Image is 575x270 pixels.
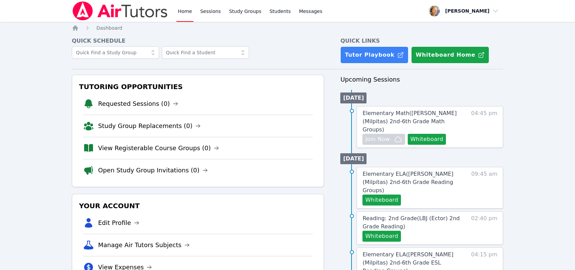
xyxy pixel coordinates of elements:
h3: Upcoming Sessions [340,75,503,84]
input: Quick Find a Student [162,46,249,59]
h3: Tutoring Opportunities [78,81,318,93]
a: View Registerable Course Groups (0) [98,143,219,153]
a: Manage Air Tutors Subjects [98,240,190,250]
li: [DATE] [340,93,367,103]
a: Reading: 2nd Grade(LBJ (Ector) 2nd Grade Reading) [362,214,464,231]
span: 02:40 pm [471,214,497,242]
a: Tutor Playbook [340,46,408,63]
button: Whiteboard Home [411,46,489,63]
span: Reading: 2nd Grade ( LBJ (Ector) 2nd Grade Reading ) [362,215,460,230]
button: Join Now [362,134,405,145]
li: [DATE] [340,153,367,164]
span: Elementary ELA ( [PERSON_NAME] (Milpitas) 2nd-6th Grade Reading Groups ) [362,171,453,194]
img: Air Tutors [72,1,168,20]
button: Whiteboard [408,134,446,145]
a: Requested Sessions (0) [98,99,178,109]
a: Dashboard [96,25,122,31]
h3: Your Account [78,200,318,212]
span: 04:45 pm [471,109,497,145]
input: Quick Find a Study Group [72,46,159,59]
span: 09:45 am [471,170,497,205]
nav: Breadcrumb [72,25,503,31]
a: Elementary Math([PERSON_NAME] (Milpitas) 2nd-6th Grade Math Groups) [362,109,464,134]
span: Messages [299,8,323,15]
button: Whiteboard [362,231,401,242]
a: Edit Profile [98,218,139,228]
span: Elementary Math ( [PERSON_NAME] (Milpitas) 2nd-6th Grade Math Groups ) [362,110,456,133]
a: Open Study Group Invitations (0) [98,166,208,175]
a: Elementary ELA([PERSON_NAME] (Milpitas) 2nd-6th Grade Reading Groups) [362,170,464,195]
a: Study Group Replacements (0) [98,121,201,131]
span: Join Now [365,135,390,143]
h4: Quick Links [340,37,503,45]
button: Whiteboard [362,195,401,205]
h4: Quick Schedule [72,37,324,45]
